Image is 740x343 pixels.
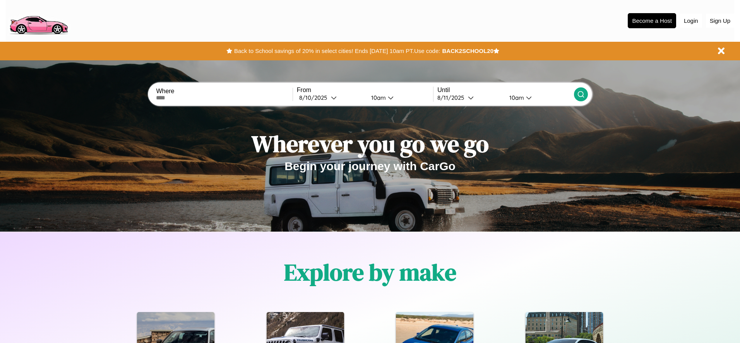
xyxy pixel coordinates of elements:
button: Become a Host [628,13,676,28]
button: 10am [503,94,574,102]
div: 8 / 11 / 2025 [437,94,468,101]
div: 8 / 10 / 2025 [299,94,331,101]
label: From [297,87,433,94]
button: 10am [365,94,433,102]
button: Login [680,14,702,28]
img: logo [6,4,71,36]
h1: Explore by make [284,256,456,288]
button: 8/10/2025 [297,94,365,102]
button: Sign Up [706,14,734,28]
button: Back to School savings of 20% in select cities! Ends [DATE] 10am PT.Use code: [232,46,442,56]
b: BACK2SCHOOL20 [442,48,493,54]
div: 10am [367,94,388,101]
div: 10am [505,94,526,101]
label: Until [437,87,574,94]
label: Where [156,88,292,95]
